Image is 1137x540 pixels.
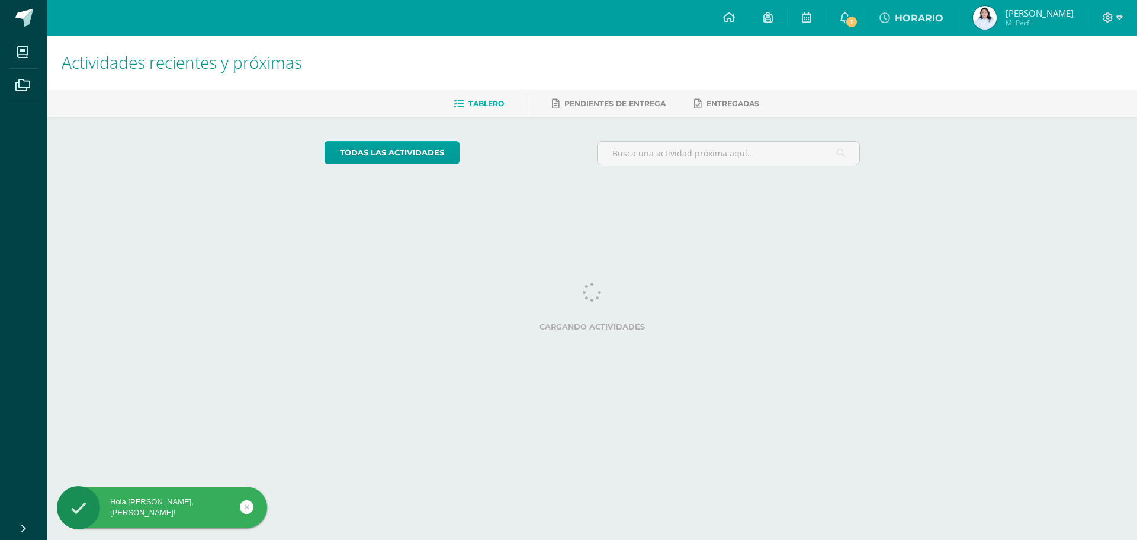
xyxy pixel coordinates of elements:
[694,94,759,113] a: Entregadas
[454,94,504,113] a: Tablero
[598,142,860,165] input: Busca una actividad próxima aquí...
[325,322,860,331] label: Cargando actividades
[564,99,666,108] span: Pendientes de entrega
[57,497,267,518] div: Hola [PERSON_NAME], [PERSON_NAME]!
[62,51,302,74] span: Actividades recientes y próximas
[325,141,460,164] a: todas las Actividades
[706,99,759,108] span: Entregadas
[845,15,858,28] span: 1
[1006,7,1074,19] span: [PERSON_NAME]
[552,94,666,113] a: Pendientes de entrega
[973,6,997,30] img: 8a7318a875dd17d5ab79ac8153c96a7f.png
[1006,18,1074,28] span: Mi Perfil
[468,99,504,108] span: Tablero
[895,12,943,24] span: HORARIO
